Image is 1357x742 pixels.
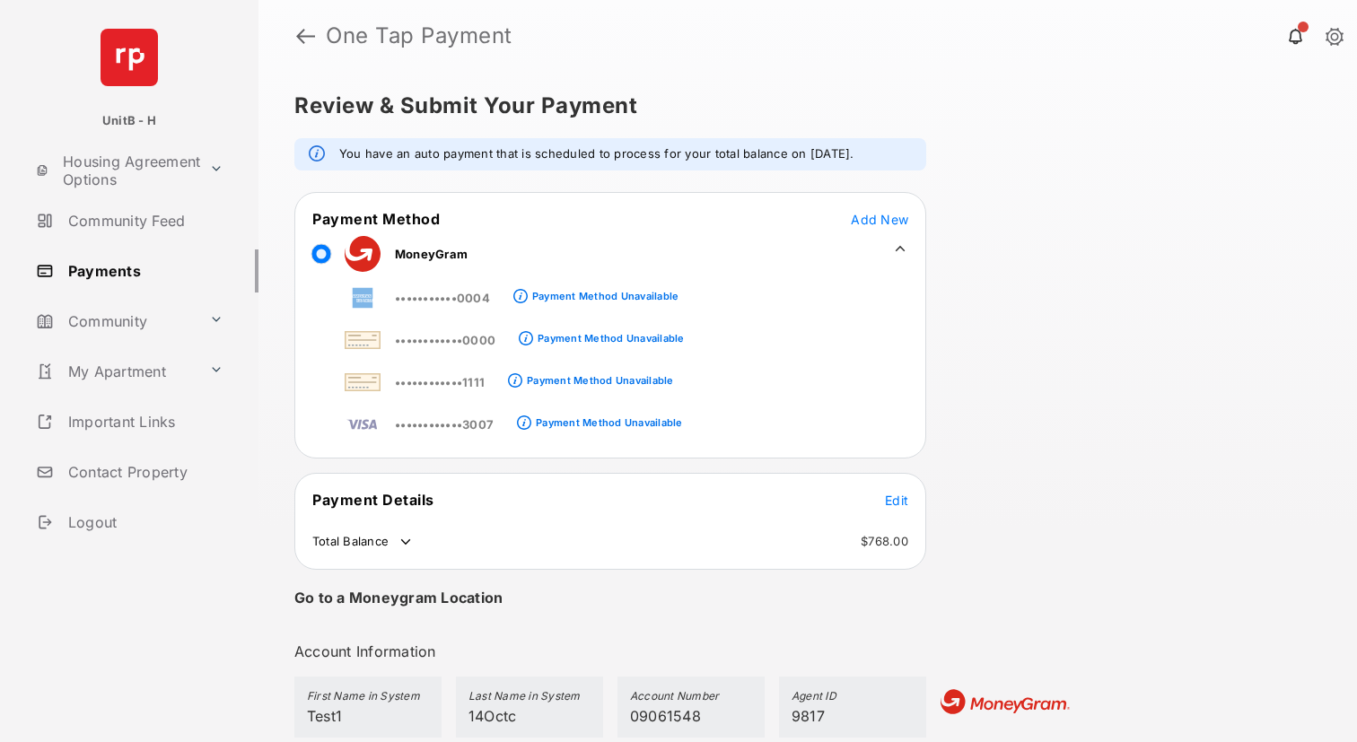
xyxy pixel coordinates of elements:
[630,707,701,725] span: 09061548
[102,112,156,130] p: UnitB - H
[792,707,825,725] span: 9817
[29,199,258,242] a: Community Feed
[395,291,490,305] span: •••••••••••0004
[885,491,908,509] button: Edit
[294,641,926,662] h3: Account Information
[395,333,495,347] span: ••••••••••••0000
[395,417,494,432] span: ••••••••••••3007
[468,707,517,725] span: 14Octc
[792,689,914,707] h5: Agent ID
[395,247,468,261] span: MoneyGram
[101,29,158,86] img: svg+xml;base64,PHN2ZyB4bWxucz0iaHR0cDovL3d3dy53My5vcmcvMjAwMC9zdmciIHdpZHRoPSI2NCIgaGVpZ2h0PSI2NC...
[29,149,202,192] a: Housing Agreement Options
[307,707,342,725] span: Test1
[860,533,909,549] td: $768.00
[29,300,202,343] a: Community
[29,249,258,292] a: Payments
[528,275,678,306] a: Payment Method Unavailable
[29,450,258,493] a: Contact Property
[29,400,231,443] a: Important Links
[538,332,684,345] div: Payment Method Unavailable
[311,533,415,551] td: Total Balance
[294,95,1307,117] h5: Review & Submit Your Payment
[536,416,682,429] div: Payment Method Unavailable
[522,360,673,390] a: Payment Method Unavailable
[312,210,440,228] span: Payment Method
[527,374,673,387] div: Payment Method Unavailable
[339,145,854,163] em: You have an auto payment that is scheduled to process for your total balance on [DATE].
[468,689,591,707] h5: Last Name in System
[312,491,434,509] span: Payment Details
[885,493,908,508] span: Edit
[533,318,684,348] a: Payment Method Unavailable
[29,501,258,544] a: Logout
[630,689,752,707] h5: Account Number
[851,210,908,228] button: Add New
[326,25,512,47] strong: One Tap Payment
[294,589,503,607] h4: Go to a Moneygram Location
[29,350,202,393] a: My Apartment
[395,375,485,389] span: ••••••••••••1111
[531,402,682,432] a: Payment Method Unavailable
[532,290,678,302] div: Payment Method Unavailable
[851,212,908,227] span: Add New
[307,689,429,707] h5: First Name in System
